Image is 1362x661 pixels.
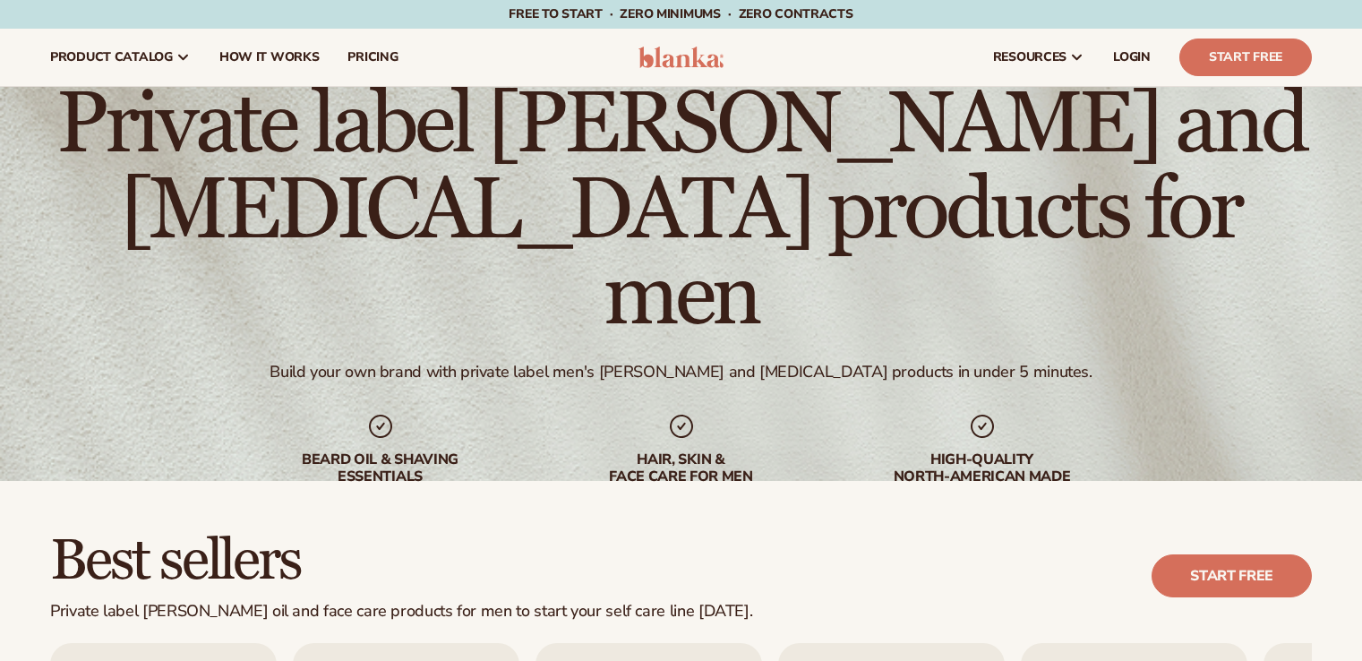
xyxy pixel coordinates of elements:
[979,29,1099,86] a: resources
[347,50,398,64] span: pricing
[270,362,1092,382] div: Build your own brand with private label men's [PERSON_NAME] and [MEDICAL_DATA] products in under ...
[50,531,752,591] h2: Best sellers
[638,47,724,68] img: logo
[266,451,495,485] div: beard oil & shaving essentials
[205,29,334,86] a: How It Works
[50,82,1312,340] h1: Private label [PERSON_NAME] and [MEDICAL_DATA] products for men
[50,50,173,64] span: product catalog
[1152,554,1312,597] a: Start free
[36,29,205,86] a: product catalog
[333,29,412,86] a: pricing
[509,5,852,22] span: Free to start · ZERO minimums · ZERO contracts
[993,50,1066,64] span: resources
[1099,29,1165,86] a: LOGIN
[1179,39,1312,76] a: Start Free
[567,451,796,485] div: hair, skin & face care for men
[868,451,1097,485] div: High-quality North-american made
[50,602,752,622] div: Private label [PERSON_NAME] oil and face care products for men to start your self care line [DATE].
[219,50,320,64] span: How It Works
[1113,50,1151,64] span: LOGIN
